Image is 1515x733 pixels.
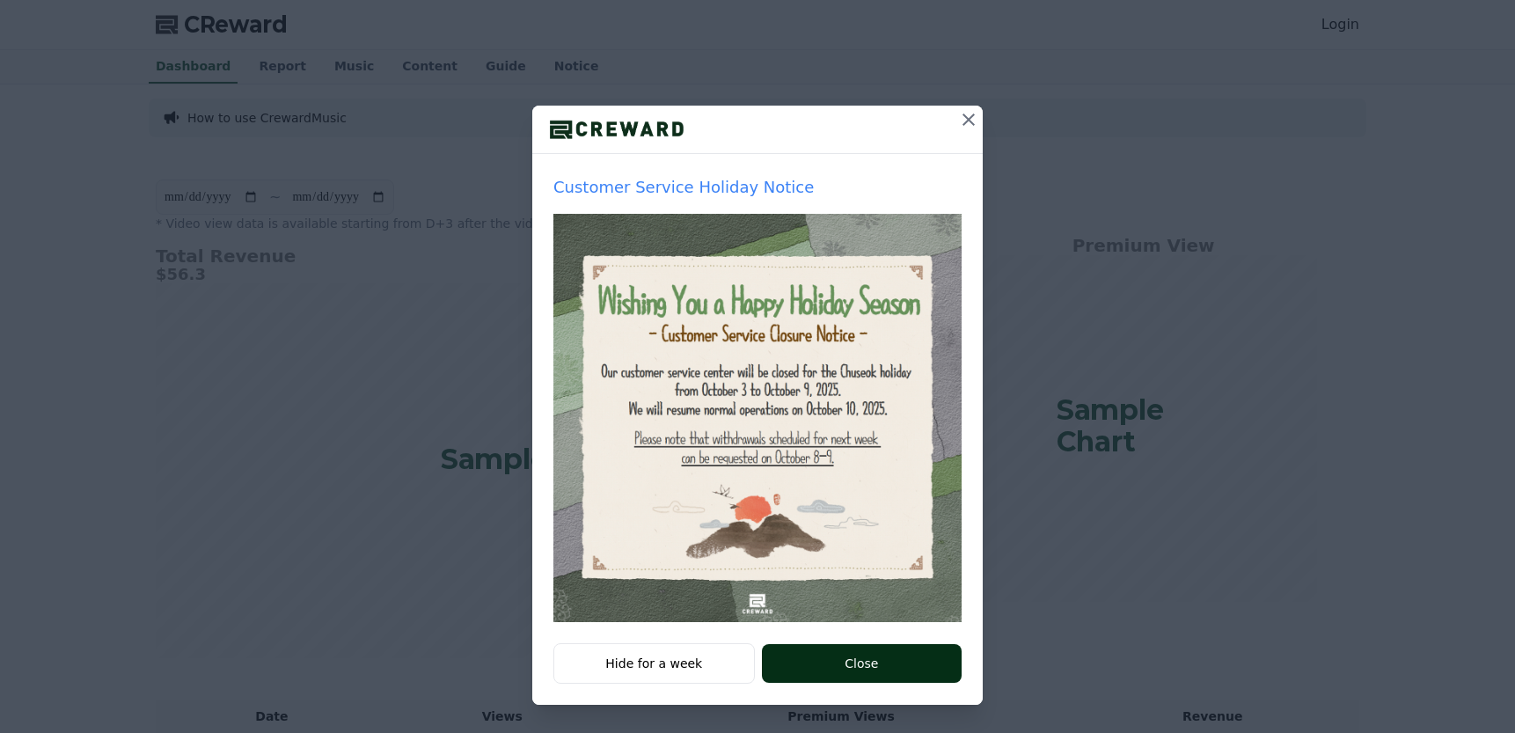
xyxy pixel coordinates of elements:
[762,644,962,683] button: Close
[553,214,962,622] img: popup thumbnail
[532,116,701,143] img: logo
[553,175,962,622] a: Customer Service Holiday Notice
[553,643,755,684] button: Hide for a week
[553,175,962,200] p: Customer Service Holiday Notice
